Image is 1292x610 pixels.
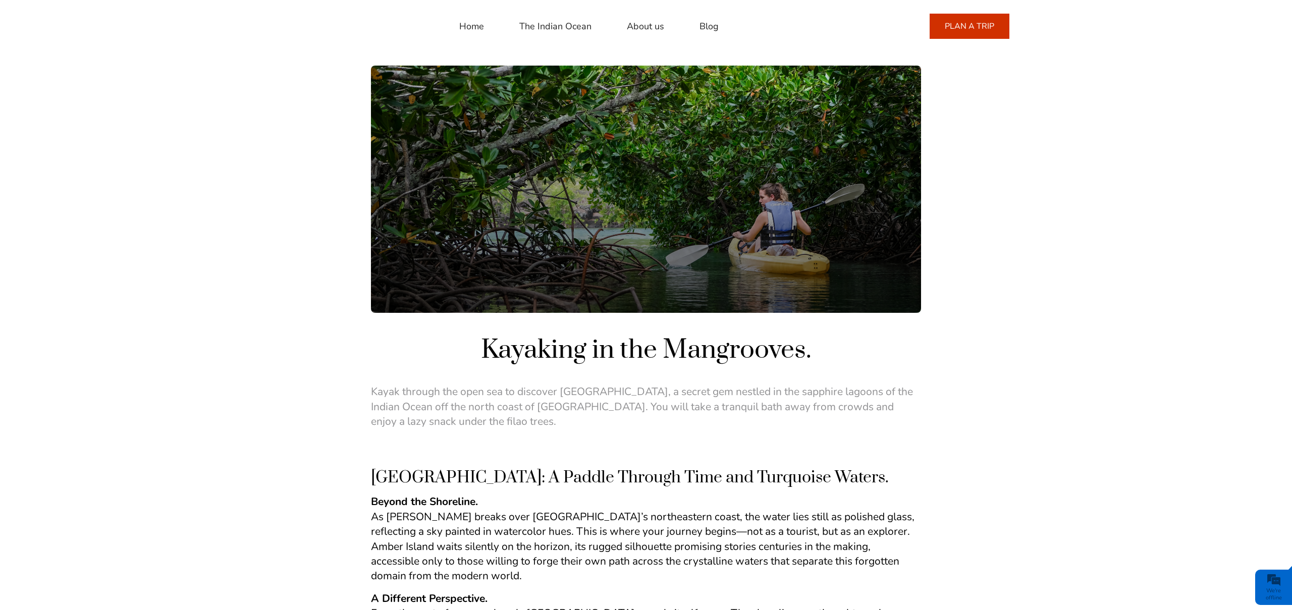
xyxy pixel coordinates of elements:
[371,467,889,488] span: [GEOGRAPHIC_DATA]: A Paddle Through Time and Turquoise Waters.
[699,14,719,38] a: Blog
[627,14,664,38] a: About us
[371,333,921,367] h1: Kayaking in the Mangrooves.
[519,14,591,38] a: The Indian Ocean
[459,14,484,38] a: Home
[930,14,1009,39] a: PLAN A TRIP
[1258,587,1289,601] div: We're offline
[371,591,488,605] strong: A Different Perspective.
[371,494,478,509] strong: Beyond the Shoreline.
[371,510,914,583] span: As [PERSON_NAME] breaks over [GEOGRAPHIC_DATA]’s northeastern coast, the water lies still as poli...
[371,384,921,429] p: Kayak through the open sea to discover [GEOGRAPHIC_DATA], a secret gem nestled in the sapphire la...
